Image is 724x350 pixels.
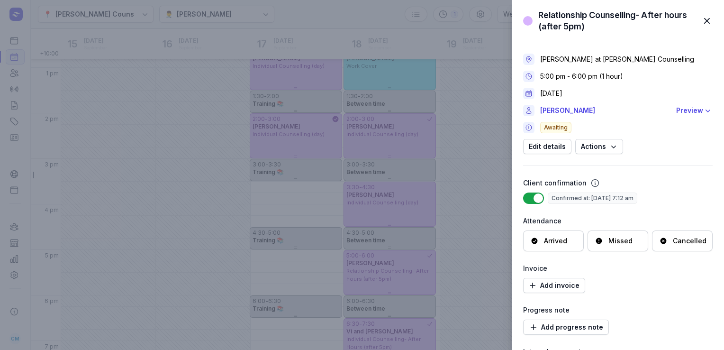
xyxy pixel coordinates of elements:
div: Attendance [523,215,713,227]
div: Missed [608,236,633,246]
span: Actions [581,141,617,152]
span: Confirmed at: [DATE] 7:12 am [548,193,637,204]
div: Client confirmation [523,177,587,189]
a: [PERSON_NAME] [540,105,670,116]
span: Add progress note [529,322,603,333]
div: Progress note [523,304,713,316]
div: Relationship Counselling- After hours (after 5pm) [538,9,696,32]
span: Awaiting [540,122,571,133]
div: Preview [676,105,703,116]
div: Invoice [523,263,713,274]
div: 5:00 pm - 6:00 pm (1 hour) [540,72,623,81]
button: Edit details [523,139,571,154]
span: Edit details [529,141,566,152]
span: Add invoice [529,280,579,291]
button: Actions [575,139,623,154]
button: Preview [676,105,713,116]
div: [PERSON_NAME] at [PERSON_NAME] Counselling [540,55,694,64]
div: [DATE] [540,89,562,98]
div: Cancelled [673,236,706,246]
div: Arrived [544,236,567,246]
